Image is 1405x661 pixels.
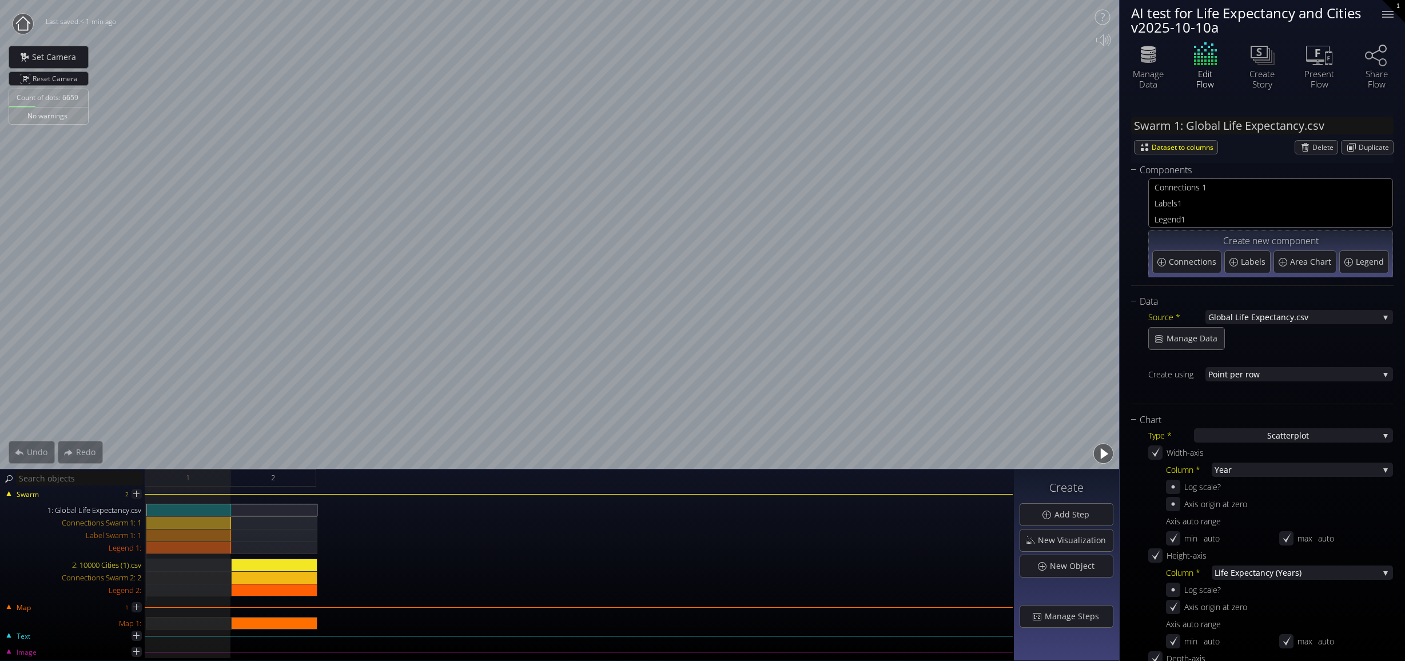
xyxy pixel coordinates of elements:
div: auto [1318,634,1394,648]
div: Manage Data [1128,69,1168,89]
div: Log scale? [1184,480,1221,494]
span: Dataset to columns [1152,141,1217,154]
span: 1 [1181,212,1386,226]
div: Legend 1: [1,541,146,554]
div: Map 1: [1,617,146,630]
div: Height-axis [1167,548,1224,563]
div: Source * [1148,310,1205,324]
span: Add Step [1054,509,1096,520]
div: AI test for Life Expectancy and Cities v2025-10-10a [1131,6,1368,34]
div: Connections Swarm 2: 2 [1,571,146,584]
span: Legend [1356,256,1387,268]
span: Poi [1208,367,1220,381]
div: max [1297,634,1312,648]
div: Share Flow [1356,69,1396,89]
span: Con [1155,180,1169,194]
span: Reset Camera [33,72,82,85]
div: Create Story [1242,69,1282,89]
div: auto [1204,634,1279,648]
span: Legend [1155,212,1181,226]
span: Labels [1155,196,1177,210]
span: Connections [1169,256,1219,268]
span: New Object [1049,560,1101,572]
div: Legend 2: [1,584,146,596]
div: 1: Global Life Expectancy.csv [1,504,146,516]
span: Labels [1241,256,1268,268]
span: Swarm [16,489,39,500]
span: Year [1215,463,1379,477]
div: Column * [1166,566,1212,580]
span: 2 [271,471,275,485]
div: Type * [1148,428,1194,443]
span: Life Expectan [1215,566,1265,580]
div: Data [1131,294,1379,309]
div: Axis auto range [1166,514,1393,528]
div: Log scale? [1184,583,1221,597]
span: nections 1 [1169,180,1386,194]
span: 1 [186,471,190,485]
span: nt per row [1220,367,1379,381]
div: auto [1318,531,1394,545]
input: Search objects [16,471,143,485]
div: 1 [125,600,129,615]
span: S [1267,428,1272,443]
div: Label Swarm 1: 1 [1,529,146,541]
span: Map [16,603,31,613]
div: Chart [1131,413,1379,427]
span: cy (Years) [1265,566,1379,580]
div: Present Flow [1299,69,1339,89]
span: New Visualization [1037,535,1113,546]
div: 2 [125,487,129,501]
div: min [1184,531,1197,545]
div: Column * [1166,463,1212,477]
div: 2: 10000 Cities (1).csv [1,559,146,571]
span: 1 [1177,196,1386,210]
span: catterplot [1272,428,1309,443]
div: min [1184,634,1197,648]
h3: Create [1020,481,1113,494]
div: Create using [1148,367,1205,381]
span: Manage Data [1166,333,1224,344]
span: Area Chart [1290,256,1334,268]
span: Image [16,647,37,658]
span: Delete [1312,141,1338,154]
div: Axis origin at zero [1184,497,1247,511]
div: max [1297,531,1312,545]
div: auto [1204,531,1279,545]
div: Create new component [1152,234,1389,249]
span: Global Life Expe [1208,310,1269,324]
div: Connections Swarm 1: 1 [1,516,146,529]
span: Set Camera [31,51,83,63]
span: Text [16,631,30,642]
span: Manage Steps [1044,611,1106,622]
div: Components [1131,163,1379,177]
div: Axis auto range [1166,617,1393,631]
span: Duplicate [1359,141,1393,154]
span: ctancy.csv [1269,310,1379,324]
div: Axis origin at zero [1184,600,1247,614]
div: Width-axis [1167,445,1224,460]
